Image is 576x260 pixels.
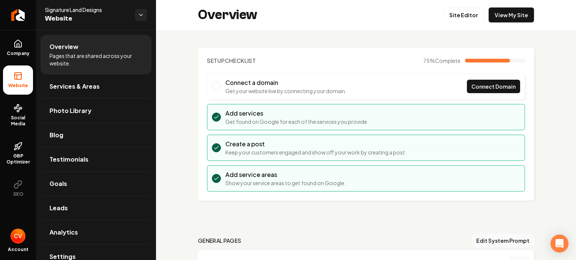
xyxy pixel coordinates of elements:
[40,99,151,123] a: Photo Library
[49,204,68,212] span: Leads
[207,57,256,64] h2: Checklist
[10,229,25,244] button: Open user button
[198,7,257,22] h2: Overview
[8,247,28,253] span: Account
[467,80,520,93] a: Connect Domain
[11,9,25,21] img: Rebolt Logo
[3,98,33,133] a: Social Media
[225,179,346,187] p: Show your service areas to get found on Google.
[423,57,460,64] span: 75 %
[49,106,91,115] span: Photo Library
[5,83,31,89] span: Website
[4,51,33,56] span: Company
[198,237,241,244] h2: general pages
[49,179,67,188] span: Goals
[471,83,516,91] span: Connect Domain
[3,136,33,171] a: GBP Optimizer
[207,57,225,64] span: Setup
[435,57,460,64] span: Complete
[225,170,346,179] h3: Add service areas
[489,7,534,22] a: View My Site
[49,42,78,51] span: Overview
[40,220,151,244] a: Analytics
[3,33,33,62] a: Company
[45,6,129,13] span: Signature Land Designs
[225,140,406,149] h3: Create a post
[225,118,369,125] p: Get found on Google for each of the services you provide.
[225,78,346,87] h3: Connect a domain
[49,82,100,91] span: Services & Areas
[3,174,33,203] button: SEO
[550,235,568,253] div: Open Intercom Messenger
[49,52,142,67] span: Pages that are shared across your website.
[225,87,346,95] p: Get your website live by connecting your domain.
[10,191,26,197] span: SEO
[443,7,484,22] a: Site Editor
[40,196,151,220] a: Leads
[40,147,151,171] a: Testimonials
[49,131,63,140] span: Blog
[40,123,151,147] a: Blog
[49,228,78,237] span: Analytics
[225,109,369,118] h3: Add services
[45,13,129,24] span: Website
[49,155,88,164] span: Testimonials
[225,149,406,156] p: Keep your customers engaged and show off your work by creating a post.
[40,172,151,196] a: Goals
[3,153,33,165] span: GBP Optimizer
[40,74,151,98] a: Services & Areas
[472,234,534,247] button: Edit System Prompt
[10,229,25,244] img: Christian Vega
[3,115,33,127] span: Social Media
